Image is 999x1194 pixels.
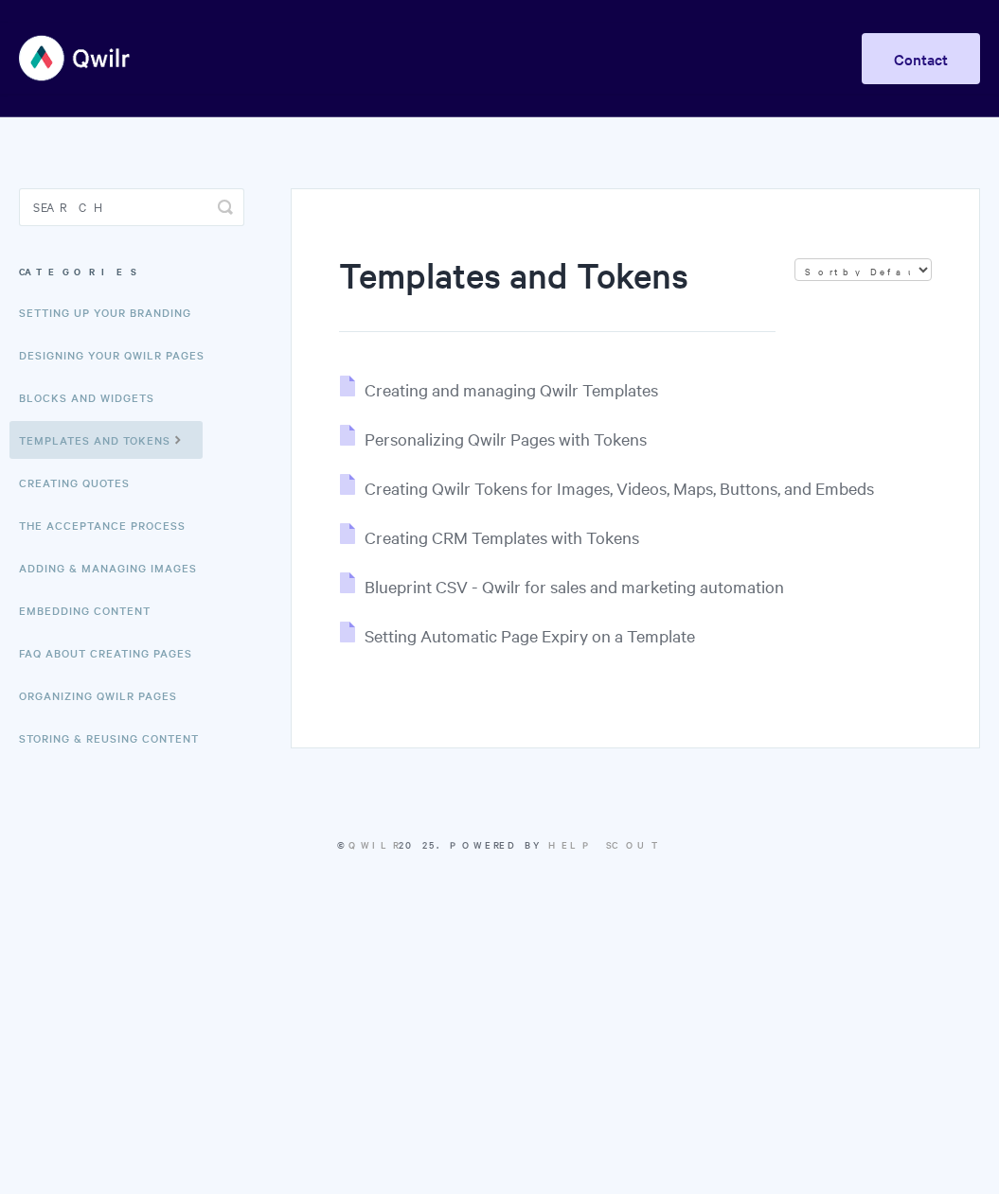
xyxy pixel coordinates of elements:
a: Personalizing Qwilr Pages with Tokens [340,428,647,449]
a: Blueprint CSV - Qwilr for sales and marketing automation [340,575,784,597]
a: Organizing Qwilr Pages [19,676,191,714]
a: Storing & Reusing Content [19,719,213,757]
h3: Categories [19,255,244,289]
a: Adding & Managing Images [19,549,211,587]
span: Creating Qwilr Tokens for Images, Videos, Maps, Buttons, and Embeds [365,477,874,499]
a: Contact [862,33,980,84]
a: Qwilr [348,837,399,852]
img: Qwilr Help Center [19,23,132,94]
a: Setting up your Branding [19,293,205,331]
a: Templates and Tokens [9,421,203,459]
input: Search [19,188,244,226]
span: Personalizing Qwilr Pages with Tokens [365,428,647,449]
span: Powered by [450,837,663,852]
span: Blueprint CSV - Qwilr for sales and marketing automation [365,575,784,597]
span: Setting Automatic Page Expiry on a Template [365,624,695,646]
a: Setting Automatic Page Expiry on a Template [340,624,695,646]
p: © 2025. [19,836,980,853]
a: Designing Your Qwilr Pages [19,336,219,374]
span: Creating and managing Qwilr Templates [365,378,658,400]
a: Creating Qwilr Tokens for Images, Videos, Maps, Buttons, and Embeds [340,477,874,499]
h1: Templates and Tokens [339,251,776,332]
a: Help Scout [548,837,663,852]
a: Creating and managing Qwilr Templates [340,378,658,400]
select: Page reloads on selection [794,258,932,281]
a: Blocks and Widgets [19,378,169,416]
a: The Acceptance Process [19,506,200,544]
a: Creating CRM Templates with Tokens [340,526,639,548]
a: Creating Quotes [19,464,144,501]
a: Embedding Content [19,591,165,629]
a: FAQ About Creating Pages [19,634,206,672]
span: Creating CRM Templates with Tokens [365,526,639,548]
